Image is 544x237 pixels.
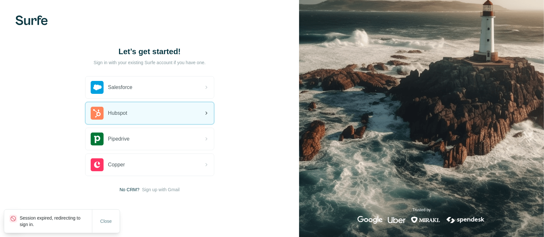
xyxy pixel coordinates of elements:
h1: Let’s get started! [85,46,214,57]
img: hubspot's logo [91,107,104,120]
img: copper's logo [91,158,104,171]
p: Session expired, redirecting to sign in. [20,215,92,228]
span: Hubspot [108,109,127,117]
span: Pipedrive [108,135,130,143]
button: Close [96,215,116,227]
img: salesforce's logo [91,81,104,94]
img: Surfe's logo [15,15,48,25]
img: pipedrive's logo [91,133,104,145]
span: Copper [108,161,125,169]
span: Salesforce [108,84,133,91]
button: Sign up with Gmail [142,186,180,193]
span: No CRM? [120,186,139,193]
p: Sign in with your existing Surfe account if you have one. [94,59,206,66]
img: google's logo [358,216,383,224]
img: mirakl's logo [411,216,440,224]
span: Close [100,218,112,224]
img: uber's logo [388,216,406,224]
p: Trusted by [413,207,431,213]
img: spendesk's logo [446,216,486,224]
